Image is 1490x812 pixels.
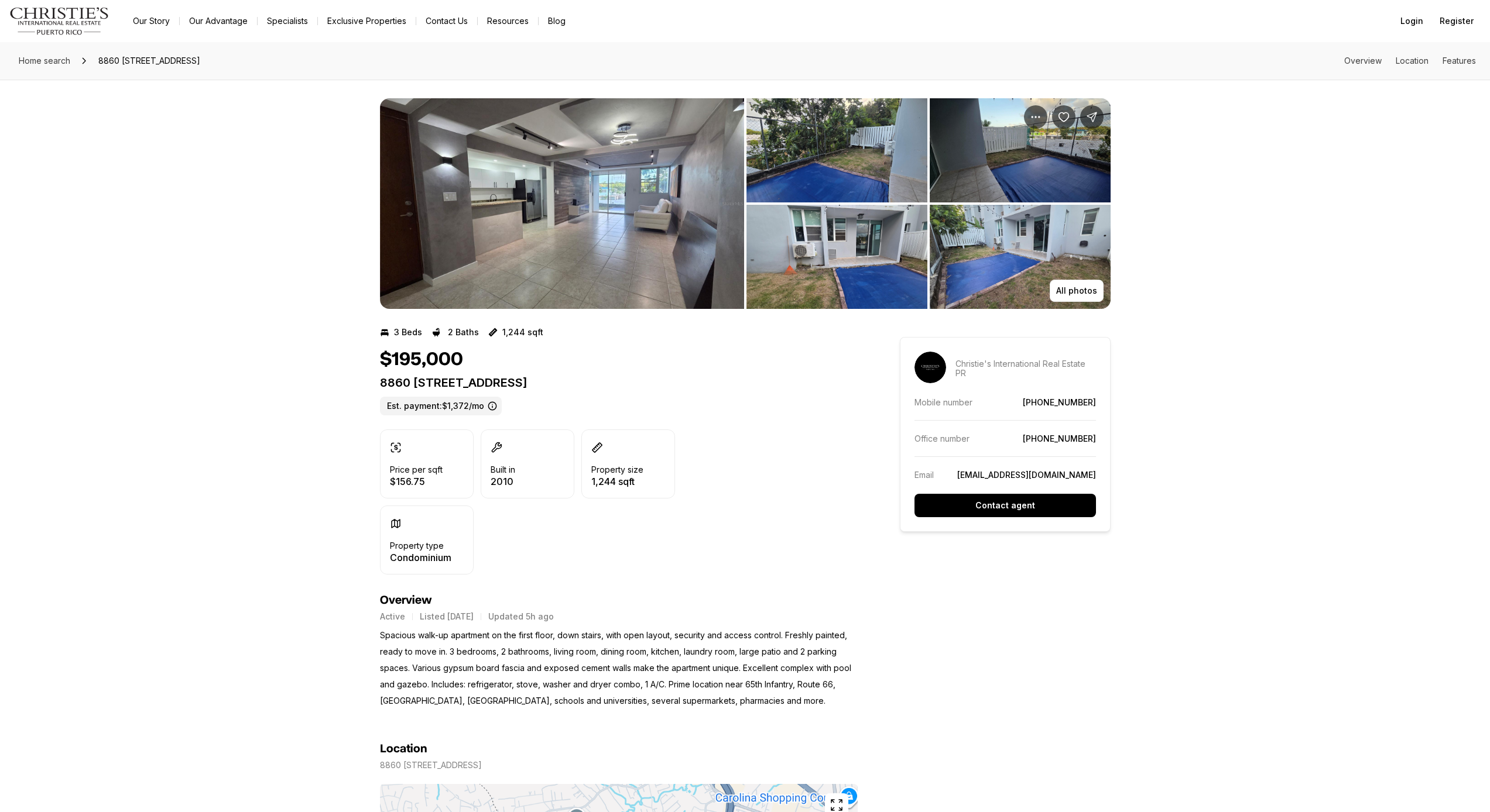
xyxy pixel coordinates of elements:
[380,742,427,756] h4: Location
[448,328,479,337] p: 2 Baths
[1400,16,1423,26] span: Login
[746,98,927,202] button: View image gallery
[390,541,444,550] p: Property type
[502,328,543,337] p: 1,244 sqft
[955,359,1096,378] p: Christie's International Real Estate PR
[94,51,205,70] span: 8860 [STREET_ADDRESS]
[1023,433,1096,443] a: [PHONE_NUMBER]
[19,56,70,66] span: Home search
[1080,105,1104,129] button: Share Property: 8860 PASEO DEL REY #H-102
[1056,286,1097,295] p: All photos
[957,470,1096,480] a: [EMAIL_ADDRESS][DOMAIN_NAME]
[1052,105,1075,129] button: Save Property: 8860 PASEO DEL REY #H-102
[914,470,934,480] p: Email
[539,13,575,29] a: Blog
[258,13,317,29] a: Specialists
[394,328,422,337] p: 3 Beds
[380,761,482,770] p: 8860 [STREET_ADDRESS]
[491,465,515,474] p: Built in
[1024,105,1047,129] button: Property options
[180,13,257,29] a: Our Advantage
[1344,56,1382,66] a: Skip to: Overview
[390,477,443,486] p: $156.75
[914,397,972,407] p: Mobile number
[380,98,744,309] li: 1 of 13
[124,13,179,29] a: Our Story
[318,13,416,29] a: Exclusive Properties
[390,553,451,562] p: Condominium
[1344,56,1476,66] nav: Page section menu
[1050,280,1104,302] button: All photos
[390,465,443,474] p: Price per sqft
[380,612,405,621] p: Active
[914,494,1096,517] button: Contact agent
[1393,9,1430,33] button: Login
[1440,16,1474,26] span: Register
[914,433,970,443] p: Office number
[9,7,109,35] img: logo
[930,98,1111,202] button: View image gallery
[491,477,515,486] p: 2010
[380,98,1111,309] div: Listing Photos
[746,205,927,309] button: View image gallery
[1023,397,1096,407] a: [PHONE_NUMBER]
[591,465,643,474] p: Property size
[488,612,554,621] p: Updated 5h ago
[380,397,502,415] label: Est. payment: $1,372/mo
[380,98,744,309] button: View image gallery
[975,501,1035,510] p: Contact agent
[380,376,858,390] p: 8860 [STREET_ADDRESS]
[1443,56,1476,66] a: Skip to: Features
[591,477,643,486] p: 1,244 sqft
[380,627,858,709] p: Spacious walk-up apartment on the first floor, down stairs, with open layout, security and access...
[380,593,858,607] h4: Overview
[14,51,75,70] a: Home search
[1433,9,1481,33] button: Register
[478,13,538,29] a: Resources
[420,612,474,621] p: Listed [DATE]
[1396,56,1429,66] a: Skip to: Location
[380,349,463,371] h1: $195,000
[746,98,1111,309] li: 2 of 13
[930,205,1111,309] button: View image gallery
[416,13,477,29] button: Contact Us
